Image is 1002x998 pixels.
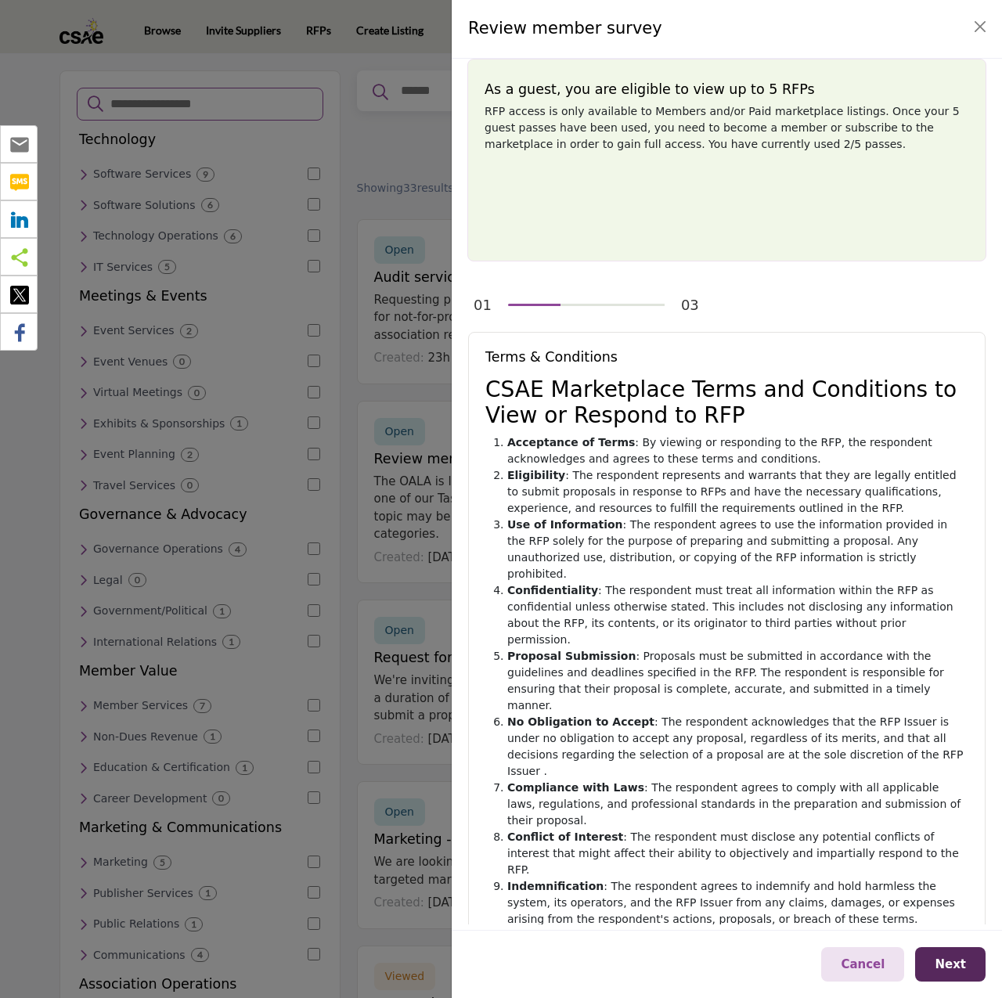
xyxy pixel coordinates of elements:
button: Close [969,16,991,38]
strong: Conflict of Interest [507,830,623,843]
strong: Use of Information [507,518,623,531]
li: : By viewing or responding to the RFP, the respondent acknowledges and agrees to these terms and ... [507,434,968,467]
li: : The respondent agrees to comply with all applicable laws, regulations, and professional standar... [507,780,968,829]
strong: Acceptance of Terms [507,436,635,449]
div: 01 [474,294,492,315]
button: Cancel [821,947,904,982]
div: 03 [681,294,699,315]
li: : The respondent must treat all information within the RFP as confidential unless otherwise state... [507,582,968,648]
span: Next [935,957,966,971]
li: : Proposals must be submitted in accordance with the guidelines and deadlines specified in the RF... [507,648,968,714]
span: Cancel [841,957,885,971]
h5: Terms & Conditions [485,349,968,366]
strong: Confidentiality [507,584,598,596]
h2: CSAE Marketplace Terms and Conditions to View or Respond to RFP [485,377,968,429]
li: : The respondent agrees to indemnify and hold harmless the system, its operators, and the RFP Iss... [507,878,968,928]
strong: Compliance with Laws [507,781,644,794]
strong: Eligibility [507,469,565,481]
button: Next [915,947,986,982]
li: : The respondent must disclose any potential conflicts of interest that might affect their abilit... [507,829,968,878]
strong: Proposal Submission [507,650,636,662]
li: : The respondent agrees to use the information provided in the RFP solely for the purpose of prep... [507,517,968,582]
li: : The respondent represents and warrants that they are legally entitled to submit proposals in re... [507,467,968,517]
li: : The respondent acknowledges that the RFP Issuer is under no obligation to accept any proposal, ... [507,714,968,780]
strong: Indemnification [507,880,604,892]
strong: No Obligation to Accept [507,715,654,728]
h5: As a guest, you are eligible to view up to 5 RFPs [485,81,969,98]
p: RFP access is only available to Members and/or Paid marketplace listings. Once your 5 guest passe... [485,103,969,153]
h4: Review member survey [468,16,662,41]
